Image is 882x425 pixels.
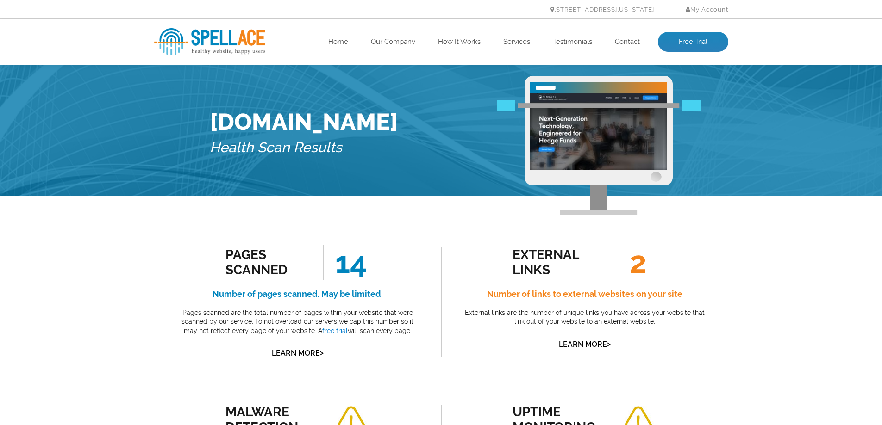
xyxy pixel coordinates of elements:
h4: Number of pages scanned. May be limited. [175,287,420,302]
span: > [320,346,324,359]
span: 14 [323,245,367,280]
h4: Number of links to external websites on your site [462,287,707,302]
h1: [DOMAIN_NAME] [210,108,398,136]
img: Free Webiste Analysis [497,104,701,115]
a: free trial [322,327,348,334]
p: Pages scanned are the total number of pages within your website that were scanned by our service.... [175,308,420,336]
span: > [607,338,611,351]
img: Free Website Analysis [530,93,667,170]
div: Pages Scanned [225,247,309,277]
p: External links are the number of unique links you have across your website that link out of your ... [462,308,707,326]
span: 2 [618,245,647,280]
img: Free Webiste Analysis [525,76,673,215]
a: Learn More> [559,340,611,349]
div: external links [513,247,596,277]
a: Learn More> [272,349,324,357]
h5: Health Scan Results [210,136,398,160]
